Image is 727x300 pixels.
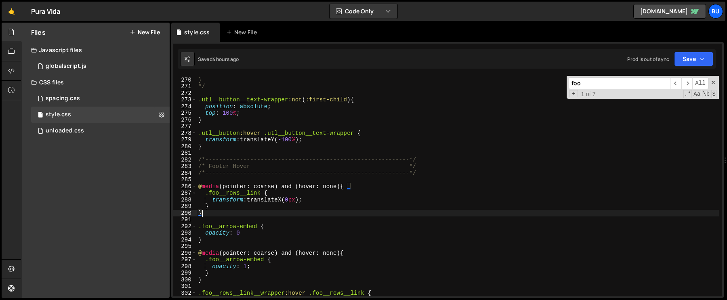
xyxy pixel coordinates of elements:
div: 301 [173,283,197,290]
a: 🤙 [2,2,21,21]
span: Search In Selection [711,90,716,98]
div: 282 [173,157,197,164]
div: 16149/43397.js [31,58,170,74]
div: CSS files [21,74,170,90]
span: CaseSensitive Search [693,90,701,98]
div: Saved [198,56,239,63]
div: 296 [173,250,197,257]
div: Prod is out of sync [627,56,669,63]
div: 276 [173,117,197,124]
h2: Files [31,28,46,37]
div: Pura Vida [31,6,60,16]
div: 287 [173,190,197,197]
div: 270 [173,77,197,84]
div: 286 [173,183,197,190]
button: Code Only [330,4,397,19]
div: 284 [173,170,197,177]
span: ​ [670,78,681,89]
span: Toggle Replace mode [569,90,578,98]
div: Javascript files [21,42,170,58]
div: 16149/43399.css [31,123,170,139]
div: New File [226,28,260,36]
a: Bu [708,4,723,19]
div: 279 [173,136,197,143]
div: 292 [173,223,197,230]
button: Save [674,52,713,66]
div: globalscript.js [46,63,86,70]
span: 1 of 7 [578,91,599,98]
div: 277 [173,123,197,130]
div: style.css [46,111,71,118]
div: spacing.css [46,95,80,102]
div: 275 [173,110,197,117]
div: 290 [173,210,197,217]
span: Whole Word Search [702,90,710,98]
div: 300 [173,277,197,283]
div: 291 [173,216,197,223]
input: Search for [569,78,670,89]
div: 288 [173,197,197,203]
div: 281 [173,150,197,157]
span: Alt-Enter [692,78,708,89]
button: New File [130,29,160,36]
div: 299 [173,270,197,277]
div: 271 [173,83,197,90]
div: 4 hours ago [212,56,239,63]
div: style.css [184,28,210,36]
div: 302 [173,290,197,297]
div: 272 [173,90,197,97]
div: 274 [173,103,197,110]
div: 283 [173,163,197,170]
span: ​ [681,78,693,89]
div: 285 [173,176,197,183]
div: 16149/43400.css [31,90,170,107]
div: 273 [173,97,197,103]
div: 289 [173,203,197,210]
div: 298 [173,263,197,270]
div: 280 [173,143,197,150]
div: 295 [173,243,197,250]
div: 294 [173,237,197,243]
div: 293 [173,230,197,237]
div: unloaded.css [46,127,84,134]
div: 278 [173,130,197,137]
span: RegExp Search [683,90,692,98]
a: [DOMAIN_NAME] [633,4,706,19]
div: 297 [173,256,197,263]
div: 16149/43398.css [31,107,170,123]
